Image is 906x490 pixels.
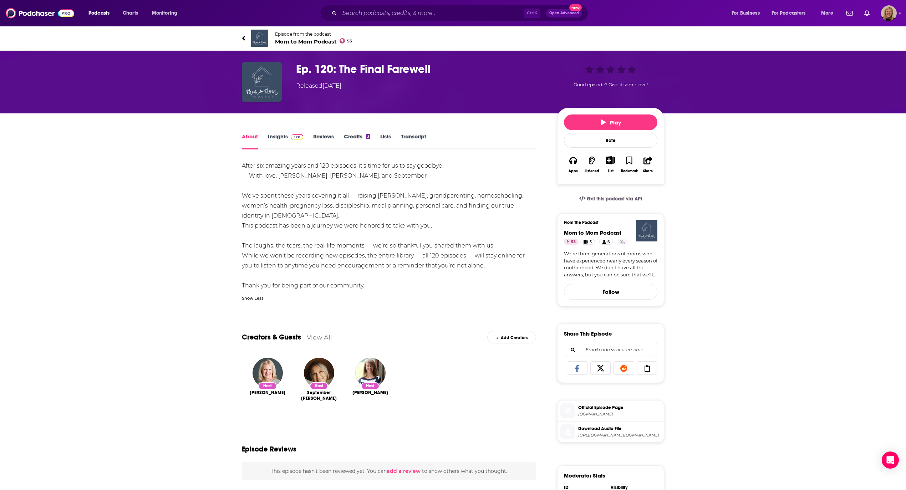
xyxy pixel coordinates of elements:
img: Jamie Erickson [355,358,386,388]
span: Good episode? Give it some love! [574,82,648,87]
span: [PERSON_NAME] [352,390,388,395]
img: Mom to Mom Podcast [251,30,268,47]
a: 6 [599,239,613,245]
a: Show notifications dropdown [844,7,856,19]
span: podcasters.spotify.com [578,412,661,417]
a: Share on X/Twitter [590,361,611,375]
button: Apps [564,152,582,178]
a: Show notifications dropdown [861,7,872,19]
a: Download Audio File[URL][DOMAIN_NAME][DOMAIN_NAME] [560,424,661,439]
a: Share on Reddit [614,361,634,375]
span: 53 [571,239,576,246]
div: Rate [564,133,657,148]
span: September [PERSON_NAME] [299,390,339,401]
button: Show profile menu [881,5,897,21]
div: Bookmark [621,169,638,173]
button: Share [639,152,657,178]
span: Mom to Mom Podcast [275,38,352,45]
a: Creators & Guests [242,333,301,342]
input: Email address or username... [570,343,651,357]
span: More [821,8,833,18]
h3: From The Podcast [564,220,652,225]
div: Search podcasts, credits, & more... [327,5,595,21]
button: open menu [147,7,187,19]
div: Open Intercom Messenger [882,451,899,469]
button: open menu [816,7,842,19]
span: This episode hasn't been reviewed yet. You can to show others what you thought. [271,468,507,474]
a: 53 [564,239,579,245]
span: Get this podcast via API [587,196,642,202]
a: Mom to Mom PodcastEpisode from the podcastMom to Mom Podcast53 [242,30,453,47]
a: Transcript [401,133,426,149]
div: Search followers [564,343,657,357]
img: Podchaser Pro [291,134,303,140]
div: Listened [585,169,599,173]
div: Released [DATE] [296,82,341,90]
h3: Share This Episode [564,330,612,337]
span: https://anchor.fm/s/5dcba3b0/podcast/play/102164050/https%3A%2F%2Fd3ctxlq1ktw2nl.cloudfront.net%2... [578,433,661,438]
button: add a review [387,467,421,475]
img: Podchaser - Follow, Share and Rate Podcasts [6,6,74,20]
span: Podcasts [88,8,110,18]
span: 5 [590,239,592,246]
span: Monitoring [152,8,177,18]
a: InsightsPodchaser Pro [268,133,303,149]
a: Reviews [313,133,334,149]
img: Kate Battistelli [253,358,283,388]
span: 6 [607,239,610,246]
span: New [569,4,582,11]
span: Charts [123,8,138,18]
a: Official Episode Page[DOMAIN_NAME] [560,403,661,418]
span: Play [601,119,621,126]
button: Open AdvancedNew [546,9,582,17]
div: Show More ButtonList [601,152,620,178]
a: About [242,133,258,149]
img: User Profile [881,5,897,21]
button: Play [564,114,657,130]
a: September McCarthy [299,390,339,401]
a: Kate Battistelli [250,390,285,395]
a: Copy Link [637,361,658,375]
button: Show More Button [603,156,618,164]
a: View All [307,333,332,341]
a: 5 [580,239,595,245]
span: [PERSON_NAME] [250,390,285,395]
input: Search podcasts, credits, & more... [340,7,524,19]
button: open menu [83,7,119,19]
span: For Business [732,8,760,18]
div: 3 [366,134,370,139]
div: Host [258,382,277,390]
div: List [608,169,614,173]
h1: Ep. 120: The Final Farewell [296,62,546,76]
button: Follow [564,284,657,300]
a: Mom to Mom Podcast [564,229,621,236]
a: Charts [118,7,142,19]
img: Mom to Mom Podcast [636,220,657,241]
span: 53 [347,40,352,43]
button: open menu [727,7,769,19]
span: Official Episode Page [578,404,661,411]
a: Lists [380,133,391,149]
h3: Episode Reviews [242,445,296,454]
a: We're three generations of moms who have experienced nearly every season of motherhood. We don’t ... [564,250,657,278]
span: Download Audio File [578,425,661,432]
div: After six amazing years and 120 episodes, it’s time for us to say goodbye. — With love, [PERSON_N... [242,161,536,301]
div: Apps [569,169,578,173]
h3: Moderator Stats [564,472,605,479]
img: September McCarthy [304,358,334,388]
a: Share on Facebook [567,361,587,375]
div: Host [361,382,380,390]
img: Ep. 120: The Final Farewell [242,62,282,102]
a: Get this podcast via API [574,190,648,208]
span: Open Advanced [549,11,579,15]
div: Host [310,382,328,390]
a: Jamie Erickson [352,390,388,395]
span: For Podcasters [772,8,806,18]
